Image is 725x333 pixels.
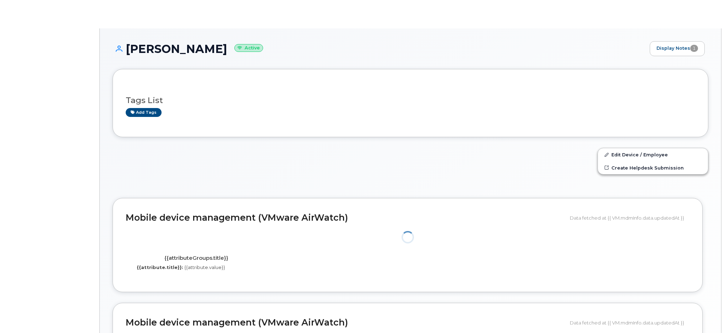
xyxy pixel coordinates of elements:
[126,318,565,328] h2: Mobile device management (VMware AirWatch)
[126,213,565,223] h2: Mobile device management (VMware AirWatch)
[184,264,225,270] span: {{attribute.value}}
[234,44,263,52] small: Active
[598,148,708,161] a: Edit Device / Employee
[137,264,183,271] label: {{attribute.title}}:
[690,45,698,52] span: 1
[598,161,708,174] a: Create Helpdesk Submission
[650,41,705,56] a: Display Notes1
[570,211,689,225] div: Data fetched at {{ VM.mdmInfo.data.updatedAt }}
[570,316,689,329] div: Data fetched at {{ VM.mdmInfo.data.updatedAt }}
[126,96,695,105] h3: Tags List
[126,108,162,117] a: Add tags
[113,43,646,55] h1: [PERSON_NAME]
[131,255,261,261] h4: {{attributeGroups.title}}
